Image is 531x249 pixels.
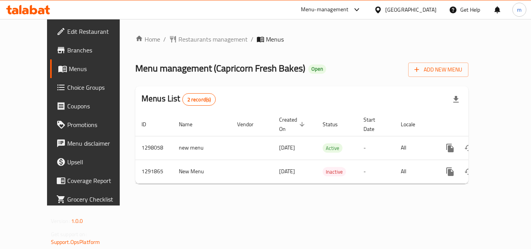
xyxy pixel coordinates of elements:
a: Coverage Report [50,171,136,190]
li: / [251,35,253,44]
a: Choice Groups [50,78,136,97]
a: Menus [50,59,136,78]
nav: breadcrumb [135,35,468,44]
div: Menu-management [301,5,349,14]
button: Change Status [459,162,478,181]
div: Open [308,64,326,74]
td: All [395,160,435,183]
span: [DATE] [279,166,295,176]
a: Menu disclaimer [50,134,136,153]
span: Version: [51,216,70,226]
a: Support.OpsPlatform [51,237,100,247]
span: Promotions [67,120,129,129]
div: Active [323,143,342,153]
span: Upsell [67,157,129,167]
span: Start Date [363,115,385,134]
span: 1.0.0 [71,216,83,226]
span: m [517,5,522,14]
span: [DATE] [279,143,295,153]
button: more [441,162,459,181]
button: more [441,139,459,157]
span: Restaurants management [178,35,248,44]
span: Grocery Checklist [67,195,129,204]
td: New Menu [173,160,231,183]
button: Add New Menu [408,63,468,77]
h2: Menus List [141,93,216,106]
div: Inactive [323,167,346,176]
li: / [163,35,166,44]
span: Locale [401,120,425,129]
span: Menu management ( Capricorn Fresh Bakes ) [135,59,305,77]
span: 2 record(s) [183,96,216,103]
span: Branches [67,45,129,55]
a: Edit Restaurant [50,22,136,41]
span: ID [141,120,156,129]
span: Status [323,120,348,129]
span: Menu disclaimer [67,139,129,148]
div: Export file [447,90,465,109]
button: Change Status [459,139,478,157]
a: Branches [50,41,136,59]
span: Coverage Report [67,176,129,185]
div: Total records count [182,93,216,106]
th: Actions [435,113,522,136]
a: Grocery Checklist [50,190,136,209]
td: 1291865 [135,160,173,183]
span: Open [308,66,326,72]
td: 1298058 [135,136,173,160]
td: - [357,136,395,160]
span: Choice Groups [67,83,129,92]
td: - [357,160,395,183]
span: Coupons [67,101,129,111]
span: Menus [266,35,284,44]
div: [GEOGRAPHIC_DATA] [385,5,437,14]
a: Upsell [50,153,136,171]
td: new menu [173,136,231,160]
span: Get support on: [51,229,87,239]
span: Vendor [237,120,264,129]
span: Name [179,120,203,129]
table: enhanced table [135,113,522,184]
a: Restaurants management [169,35,248,44]
span: Menus [69,64,129,73]
a: Promotions [50,115,136,134]
span: Created On [279,115,307,134]
span: Edit Restaurant [67,27,129,36]
a: Home [135,35,160,44]
span: Active [323,144,342,153]
span: Add New Menu [414,65,462,75]
td: All [395,136,435,160]
a: Coupons [50,97,136,115]
span: Inactive [323,167,346,176]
